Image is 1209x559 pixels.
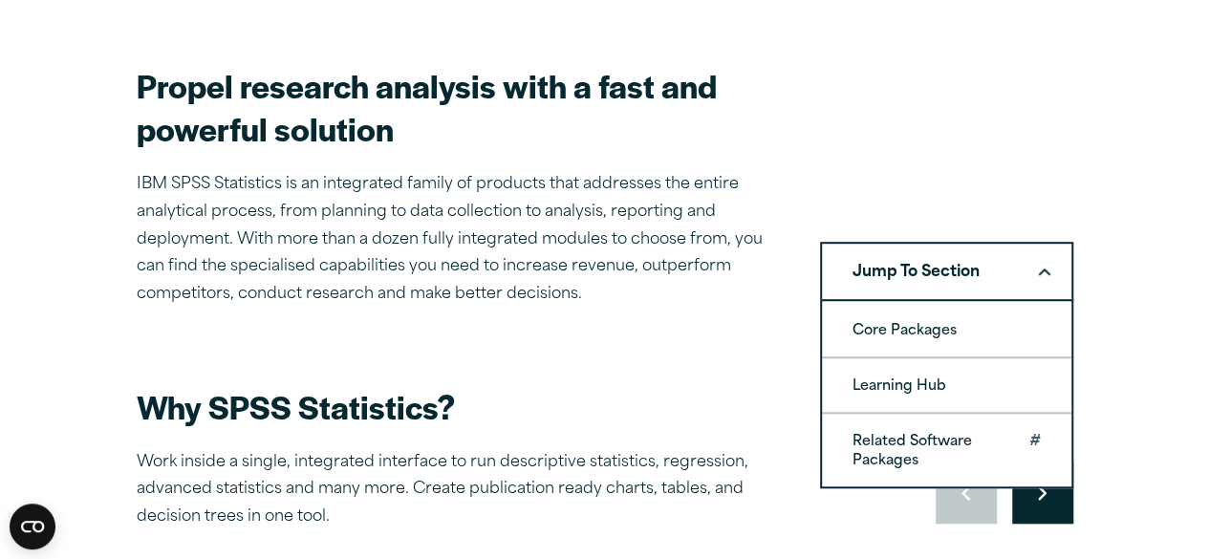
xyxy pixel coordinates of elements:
p: IBM SPSS Statistics is an integrated family of products that addresses the entire analytical proc... [137,171,774,309]
h2: Propel research analysis with a fast and powerful solution [137,64,774,150]
ol: Jump To SectionDownward pointing chevron [820,299,1073,488]
h2: Why SPSS Statistics? [137,385,806,428]
a: Learning Hub [822,358,1071,412]
button: Jump To SectionDownward pointing chevron [820,242,1073,301]
button: Move to next slide [1012,462,1073,524]
svg: Downward pointing chevron [1038,268,1050,276]
button: Open CMP widget [10,504,55,549]
svg: Right pointing chevron [1038,485,1047,501]
a: Core Packages [822,303,1071,356]
nav: Table of Contents [820,242,1073,301]
a: Related Software Packages [822,414,1071,486]
p: Work inside a single, integrated interface to run descriptive statistics, regression, advanced st... [137,449,806,531]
